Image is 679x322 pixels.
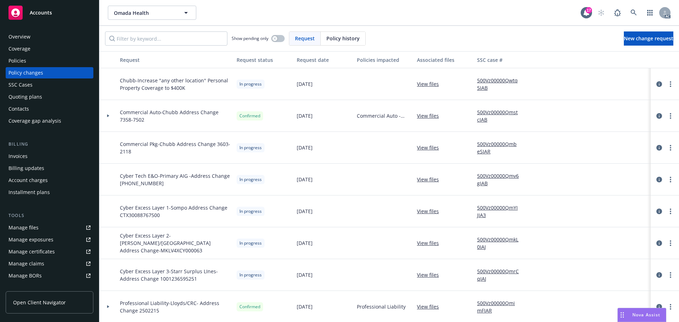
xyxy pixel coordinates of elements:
button: Omada Health [108,6,196,20]
span: Omada Health [114,9,175,17]
span: Cyber Excess Layer 1-Sompo Address Change CTX30088767500 [120,204,231,219]
a: circleInformation [655,175,663,184]
a: more [666,271,675,279]
span: Chubb-Increase "any other location" Personal Property Coverage to $400K [120,77,231,92]
a: Policies [6,55,93,66]
a: Policy changes [6,67,93,78]
div: Coverage gap analysis [8,115,61,127]
a: 500Vz00000Qwtq5IAB [477,77,524,92]
div: Manage claims [8,258,44,269]
div: Toggle Row Expanded [99,68,117,100]
span: In progress [239,240,262,246]
a: Switch app [643,6,657,20]
span: Confirmed [239,113,260,119]
div: Summary of insurance [8,282,62,293]
div: Policies [8,55,26,66]
a: Coverage [6,43,93,54]
div: Toggle Row Expanded [99,195,117,227]
button: Request date [294,51,354,68]
a: Start snowing [594,6,608,20]
button: SSC case # [474,51,527,68]
div: Account charges [8,175,48,186]
a: circleInformation [655,239,663,247]
div: Request date [297,56,351,64]
a: 500Vz00000Qmv6gIAB [477,172,524,187]
button: Request status [234,51,294,68]
span: [DATE] [297,112,313,119]
div: Billing [6,141,93,148]
a: Quoting plans [6,91,93,103]
div: Contacts [8,103,29,115]
span: Commercial Auto - Business Auto [357,112,411,119]
div: Drag to move [618,308,627,322]
a: Manage files [6,222,93,233]
div: Manage BORs [8,270,42,281]
a: circleInformation [655,144,663,152]
a: 500Vz00000QmimFIAR [477,299,524,314]
a: Coverage gap analysis [6,115,93,127]
span: Open Client Navigator [13,299,66,306]
a: circleInformation [655,80,663,88]
a: View files [417,207,445,215]
a: more [666,303,675,311]
span: In progress [239,208,262,215]
a: View files [417,80,445,88]
a: 500Vz00000QmbeSIAR [477,140,524,155]
a: 500Vz00000QmYIJIA3 [477,204,524,219]
span: New change request [624,35,673,42]
a: Search [627,6,641,20]
a: circleInformation [655,303,663,311]
a: Overview [6,31,93,42]
div: Toggle Row Expanded [99,164,117,195]
div: Coverage [8,43,30,54]
span: Show pending only [232,35,268,41]
div: 17 [586,7,592,13]
a: circleInformation [655,207,663,216]
div: Invoices [8,151,28,162]
a: 500Vz00000QmrCqIAJ [477,268,524,282]
div: Policy changes [8,67,43,78]
span: Cyber Excess Layer 3-Starr Surplus LInes-Address Change 1001236595251 [120,268,231,282]
div: Policies impacted [357,56,411,64]
a: Invoices [6,151,93,162]
span: In progress [239,272,262,278]
div: Request status [237,56,291,64]
a: SSC Cases [6,79,93,90]
span: In progress [239,176,262,183]
div: SSC Cases [8,79,33,90]
div: Request [120,56,231,64]
a: 500Vz00000QmkL0IAJ [477,236,524,251]
a: Installment plans [6,187,93,198]
a: View files [417,239,445,247]
a: more [666,80,675,88]
span: [DATE] [297,271,313,279]
a: Account charges [6,175,93,186]
div: Billing updates [8,163,44,174]
span: [DATE] [297,239,313,247]
button: Nova Assist [617,308,666,322]
span: Cyber Tech E&O-Primary AIG -Address Change [PHONE_NUMBER] [120,172,231,187]
div: Toggle Row Expanded [99,132,117,164]
a: Accounts [6,3,93,23]
a: View files [417,112,445,119]
div: Manage exposures [8,234,53,245]
div: Toggle Row Expanded [99,227,117,259]
span: Policy history [326,35,360,42]
a: more [666,207,675,216]
a: more [666,239,675,247]
button: Associated files [414,51,474,68]
div: Overview [8,31,30,42]
a: Manage exposures [6,234,93,245]
div: Installment plans [8,187,50,198]
a: Manage BORs [6,270,93,281]
span: Professional Liability [357,303,406,310]
span: Cyber Excess Layer 2-[PERSON_NAME]/[GEOGRAPHIC_DATA] Address Change-MKLV4XCY000063 [120,232,231,254]
span: [DATE] [297,303,313,310]
a: more [666,112,675,120]
span: Accounts [30,10,52,16]
button: Request [117,51,234,68]
span: [DATE] [297,176,313,183]
span: Commercial Auto-Chubb Address Change 7358-7502 [120,109,231,123]
span: [DATE] [297,144,313,151]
